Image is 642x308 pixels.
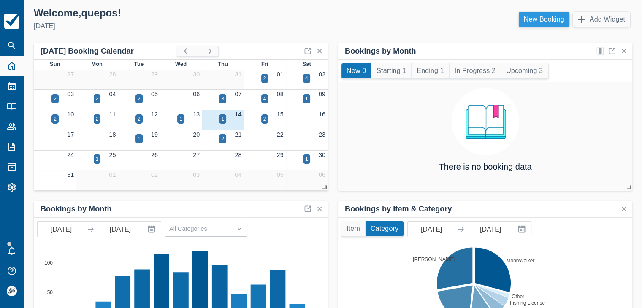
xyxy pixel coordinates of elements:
[151,71,158,78] a: 29
[277,71,284,78] a: 01
[138,115,141,123] div: 2
[134,61,144,67] span: Tue
[138,135,141,143] div: 1
[67,151,74,158] a: 24
[303,61,311,67] span: Sat
[319,91,325,97] a: 09
[221,95,224,103] div: 3
[467,222,514,237] input: End Date
[193,71,200,78] a: 30
[277,131,284,138] a: 22
[109,131,116,138] a: 18
[193,111,200,118] a: 13
[96,95,99,103] div: 2
[96,115,99,123] div: 2
[138,95,141,103] div: 2
[277,171,284,178] a: 05
[96,155,99,163] div: 1
[38,222,85,237] input: Start Date
[277,91,284,97] a: 08
[319,111,325,118] a: 16
[235,131,241,138] a: 21
[151,131,158,138] a: 19
[263,115,266,123] div: 2
[193,91,200,97] a: 06
[109,71,116,78] a: 28
[221,115,224,123] div: 1
[345,46,416,56] div: Bookings by Month
[109,151,116,158] a: 25
[263,95,266,103] div: 4
[7,286,17,296] img: avatar
[235,224,244,233] span: Dropdown icon
[151,151,158,158] a: 26
[41,46,177,56] div: [DATE] Booking Calendar
[452,88,519,155] img: booking.png
[144,222,161,237] button: Interact with the calendar and add the check-in date for your trip.
[235,111,241,118] a: 14
[175,61,187,67] span: Wed
[319,131,325,138] a: 23
[34,7,326,19] div: Welcome , quepos !
[305,75,308,82] div: 4
[193,171,200,178] a: 03
[67,91,74,97] a: 03
[109,111,116,118] a: 11
[371,63,411,78] button: Starting 1
[319,171,325,178] a: 06
[341,63,371,78] button: New 0
[277,111,284,118] a: 15
[193,151,200,158] a: 27
[54,95,57,103] div: 2
[450,63,501,78] button: In Progress 2
[412,63,449,78] button: Ending 1
[408,222,455,237] input: Start Date
[97,222,144,237] input: End Date
[151,91,158,97] a: 05
[319,151,325,158] a: 30
[345,204,452,214] div: Bookings by Item & Category
[341,221,365,236] button: Item
[67,111,74,118] a: 10
[91,61,103,67] span: Mon
[519,12,569,27] a: New Booking
[501,63,548,78] button: Upcoming 3
[305,95,308,103] div: 1
[151,171,158,178] a: 02
[41,204,112,214] div: Bookings by Month
[305,155,308,163] div: 1
[34,21,326,31] div: [DATE]
[277,151,284,158] a: 29
[67,131,74,138] a: 17
[235,71,241,78] a: 31
[218,61,228,67] span: Thu
[50,61,60,67] span: Sun
[109,171,116,178] a: 01
[235,171,241,178] a: 04
[514,222,531,237] button: Interact with the calendar and add the check-in date for your trip.
[235,91,241,97] a: 07
[109,91,116,97] a: 04
[193,131,200,138] a: 20
[366,221,404,236] button: Category
[319,71,325,78] a: 02
[235,151,241,158] a: 28
[151,111,158,118] a: 12
[67,71,74,78] a: 27
[439,162,531,171] h4: There is no booking data
[573,12,630,27] button: Add Widget
[179,115,182,123] div: 1
[67,171,74,178] a: 31
[221,135,224,143] div: 2
[263,75,266,82] div: 2
[261,61,268,67] span: Fri
[54,115,57,123] div: 2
